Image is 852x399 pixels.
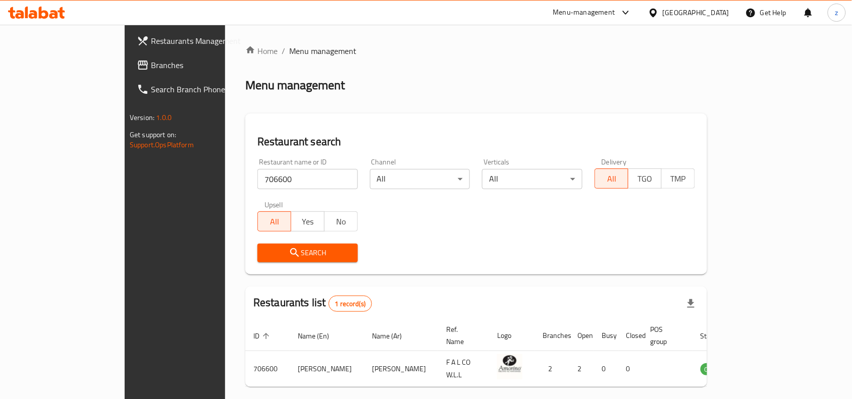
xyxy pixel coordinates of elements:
span: No [329,214,354,229]
a: Branches [129,53,267,77]
h2: Restaurant search [257,134,695,149]
button: TMP [661,168,695,189]
div: All [482,169,582,189]
div: Menu-management [553,7,615,19]
span: z [835,7,838,18]
div: OPEN [701,363,725,375]
span: Ref. Name [446,323,477,348]
span: ID [253,330,273,342]
span: Search [265,247,350,259]
td: F A L CO W.L.L [438,351,489,387]
img: Amorino Gelato [497,354,522,379]
span: Status [701,330,733,342]
button: All [595,168,628,189]
a: Support.OpsPlatform [130,138,194,151]
table: enhanced table [245,320,780,387]
th: Logo [489,320,535,351]
label: Delivery [602,158,627,165]
button: All [257,211,291,232]
span: All [262,214,287,229]
span: 1 record(s) [329,299,372,309]
div: [GEOGRAPHIC_DATA] [663,7,729,18]
nav: breadcrumb [245,45,707,57]
td: 706600 [245,351,290,387]
span: Get support on: [130,128,176,141]
span: TMP [666,172,691,186]
span: Version: [130,111,154,124]
button: Search [257,244,358,262]
td: 0 [594,351,618,387]
th: Closed [618,320,643,351]
span: 1.0.0 [156,111,172,124]
td: [PERSON_NAME] [290,351,364,387]
span: Branches [151,59,259,71]
td: 2 [570,351,594,387]
td: 0 [618,351,643,387]
span: Name (En) [298,330,342,342]
label: Upsell [264,201,283,208]
span: Restaurants Management [151,35,259,47]
span: POS group [651,323,680,348]
span: Name (Ar) [372,330,415,342]
span: OPEN [701,364,725,375]
div: Export file [679,292,703,316]
td: 2 [535,351,570,387]
td: [PERSON_NAME] [364,351,438,387]
li: / [282,45,285,57]
span: Search Branch Phone [151,83,259,95]
div: All [370,169,470,189]
div: Total records count [329,296,372,312]
th: Branches [535,320,570,351]
th: Busy [594,320,618,351]
button: No [324,211,358,232]
h2: Menu management [245,77,345,93]
button: TGO [628,168,662,189]
a: Restaurants Management [129,29,267,53]
th: Open [570,320,594,351]
span: TGO [632,172,658,186]
span: All [599,172,624,186]
span: Yes [295,214,321,229]
span: Menu management [289,45,356,57]
a: Search Branch Phone [129,77,267,101]
button: Yes [291,211,325,232]
input: Search for restaurant name or ID.. [257,169,358,189]
h2: Restaurants list [253,295,372,312]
